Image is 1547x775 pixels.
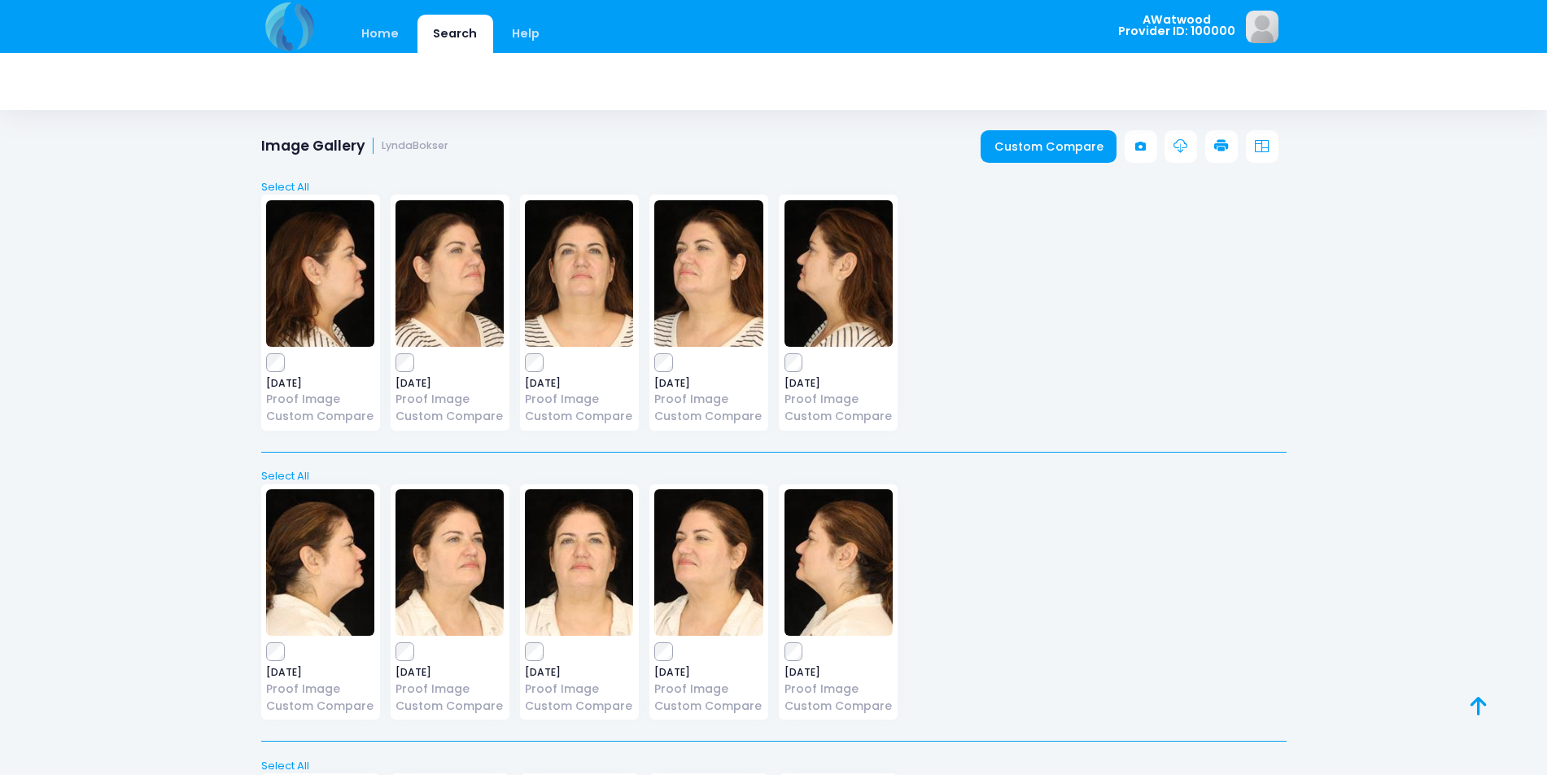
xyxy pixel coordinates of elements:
[654,698,763,715] a: Custom Compare
[525,698,633,715] a: Custom Compare
[395,408,504,425] a: Custom Compare
[654,681,763,698] a: Proof Image
[256,179,1291,195] a: Select All
[395,489,504,636] img: image
[395,391,504,408] a: Proof Image
[654,391,763,408] a: Proof Image
[395,379,504,388] span: [DATE]
[525,391,633,408] a: Proof Image
[654,489,763,636] img: image
[784,408,893,425] a: Custom Compare
[266,391,374,408] a: Proof Image
[784,698,893,715] a: Custom Compare
[266,681,374,698] a: Proof Image
[496,15,555,53] a: Help
[784,489,893,636] img: image
[417,15,493,53] a: Search
[266,379,374,388] span: [DATE]
[784,200,893,347] img: image
[525,408,633,425] a: Custom Compare
[525,668,633,677] span: [DATE]
[266,408,374,425] a: Custom Compare
[654,408,763,425] a: Custom Compare
[654,379,763,388] span: [DATE]
[654,668,763,677] span: [DATE]
[256,758,1291,774] a: Select All
[525,489,633,636] img: image
[1118,14,1235,37] span: AWatwood Provider ID: 100000
[382,140,448,152] small: LyndaBokser
[525,200,633,347] img: image
[266,668,374,677] span: [DATE]
[525,681,633,698] a: Proof Image
[525,379,633,388] span: [DATE]
[261,138,449,155] h1: Image Gallery
[346,15,415,53] a: Home
[266,200,374,347] img: image
[395,681,504,698] a: Proof Image
[256,468,1291,484] a: Select All
[784,379,893,388] span: [DATE]
[784,391,893,408] a: Proof Image
[784,681,893,698] a: Proof Image
[784,668,893,677] span: [DATE]
[1246,11,1278,43] img: image
[395,668,504,677] span: [DATE]
[266,489,374,636] img: image
[981,130,1117,163] a: Custom Compare
[395,698,504,715] a: Custom Compare
[654,200,763,347] img: image
[395,200,504,347] img: image
[266,698,374,715] a: Custom Compare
